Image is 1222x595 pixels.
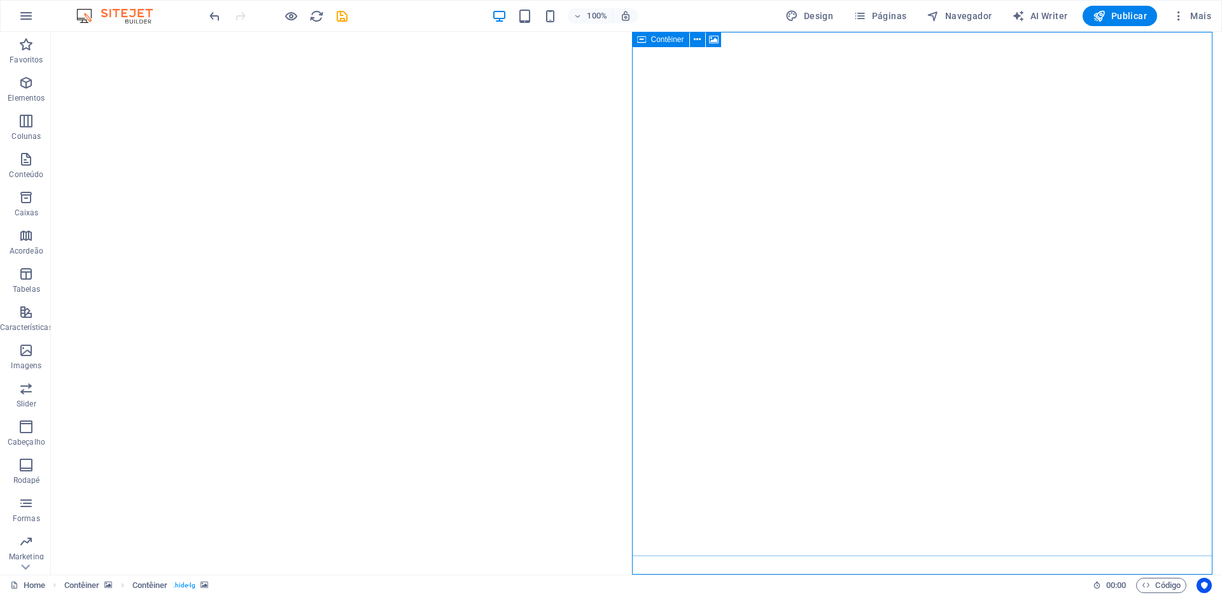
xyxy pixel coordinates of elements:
button: Páginas [848,6,911,26]
img: Editor Logo [73,8,169,24]
p: Imagens [11,361,41,371]
p: Favoritos [10,55,43,65]
button: AI Writer [1007,6,1072,26]
span: 00 00 [1106,578,1126,593]
button: Navegador [922,6,997,26]
button: undo [207,8,222,24]
button: reload [309,8,324,24]
p: Conteúdo [9,169,43,180]
button: Código [1136,578,1186,593]
span: : [1115,580,1117,590]
h6: Tempo de sessão [1093,578,1127,593]
span: Design [785,10,833,22]
button: Usercentrics [1197,578,1212,593]
p: Slider [17,399,36,409]
i: Ao redimensionar, ajusta automaticamente o nível de zoom para caber no dispositivo escolhido. [620,10,631,22]
span: Páginas [853,10,906,22]
button: Mais [1167,6,1216,26]
span: Publicar [1093,10,1147,22]
i: Desfazer: Alterar imagem (Ctrl+Z) [207,9,222,24]
p: Elementos [8,93,45,103]
i: Este elemento contém um plano de fundo [200,582,208,589]
p: Formas [13,513,40,524]
p: Colunas [11,131,41,141]
span: Mais [1172,10,1211,22]
button: Publicar [1083,6,1157,26]
span: Clique para selecionar. Clique duas vezes para editar [132,578,168,593]
a: Clique para cancelar a seleção. Clique duas vezes para abrir as Páginas [10,578,45,593]
span: Código [1142,578,1181,593]
button: save [334,8,349,24]
p: Marketing [9,552,44,562]
p: Caixas [15,208,39,218]
i: Este elemento contém um plano de fundo [104,582,112,589]
p: Tabelas [13,284,40,294]
div: Design (Ctrl+Alt+Y) [780,6,838,26]
h6: 100% [587,8,607,24]
span: AI Writer [1012,10,1067,22]
p: Cabeçalho [8,437,45,447]
button: Design [780,6,838,26]
p: Acordeão [10,246,43,256]
span: Navegador [927,10,992,22]
span: . hide-lg [173,578,196,593]
p: Rodapé [13,475,40,485]
button: 100% [568,8,613,24]
nav: breadcrumb [64,578,209,593]
span: Contêiner [651,36,684,43]
span: Clique para selecionar. Clique duas vezes para editar [64,578,100,593]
